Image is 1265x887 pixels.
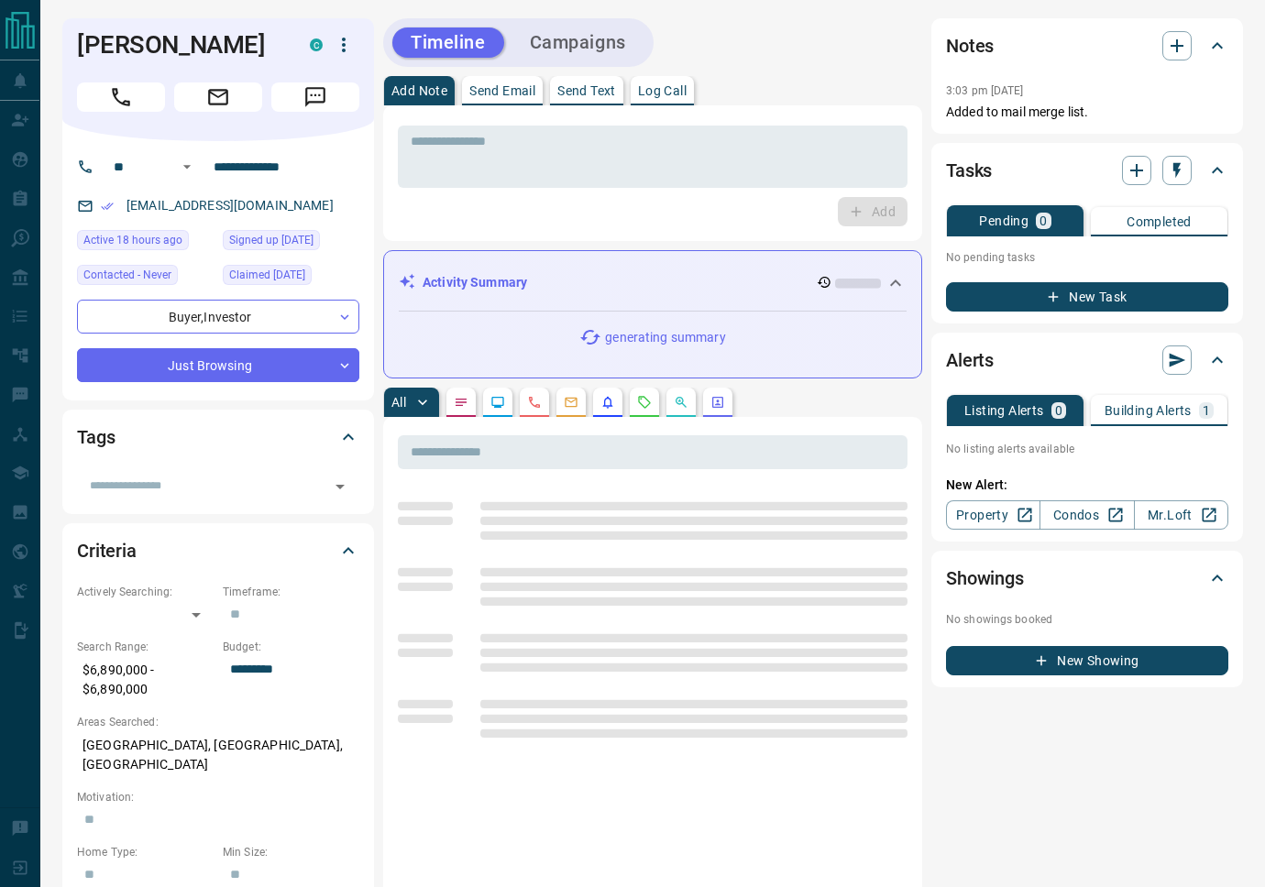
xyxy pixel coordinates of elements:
[605,328,725,347] p: generating summary
[1039,214,1047,227] p: 0
[77,415,359,459] div: Tags
[399,266,907,300] div: Activity Summary
[1039,500,1134,530] a: Condos
[946,282,1228,312] button: New Task
[946,646,1228,675] button: New Showing
[946,31,994,60] h2: Notes
[223,230,359,256] div: Wed Oct 11 2017
[229,266,305,284] span: Claimed [DATE]
[310,38,323,51] div: condos.ca
[1203,404,1210,417] p: 1
[511,27,644,58] button: Campaigns
[174,82,262,112] span: Email
[77,422,115,452] h2: Tags
[77,529,359,573] div: Criteria
[637,395,652,410] svg: Requests
[946,441,1228,457] p: No listing alerts available
[946,564,1024,593] h2: Showings
[229,231,313,249] span: Signed up [DATE]
[946,500,1040,530] a: Property
[176,156,198,178] button: Open
[964,404,1044,417] p: Listing Alerts
[946,611,1228,628] p: No showings booked
[77,348,359,382] div: Just Browsing
[946,84,1024,97] p: 3:03 pm [DATE]
[527,395,542,410] svg: Calls
[946,345,994,375] h2: Alerts
[391,84,447,97] p: Add Note
[638,84,687,97] p: Log Call
[1134,500,1228,530] a: Mr.Loft
[101,200,114,213] svg: Email Verified
[77,82,165,112] span: Call
[391,396,406,409] p: All
[946,103,1228,122] p: Added to mail merge list.
[600,395,615,410] svg: Listing Alerts
[710,395,725,410] svg: Agent Actions
[979,214,1028,227] p: Pending
[327,474,353,499] button: Open
[126,198,334,213] a: [EMAIL_ADDRESS][DOMAIN_NAME]
[946,156,992,185] h2: Tasks
[469,84,535,97] p: Send Email
[946,148,1228,192] div: Tasks
[490,395,505,410] svg: Lead Browsing Activity
[946,24,1228,68] div: Notes
[392,27,504,58] button: Timeline
[77,584,214,600] p: Actively Searching:
[946,244,1228,271] p: No pending tasks
[223,844,359,860] p: Min Size:
[946,556,1228,600] div: Showings
[77,30,282,60] h1: [PERSON_NAME]
[223,584,359,600] p: Timeframe:
[564,395,578,410] svg: Emails
[557,84,616,97] p: Send Text
[946,338,1228,382] div: Alerts
[423,273,527,292] p: Activity Summary
[77,300,359,334] div: Buyer , Investor
[946,476,1228,495] p: New Alert:
[223,265,359,290] div: Wed Feb 14 2024
[223,639,359,655] p: Budget:
[1055,404,1062,417] p: 0
[77,789,359,805] p: Motivation:
[77,730,359,780] p: [GEOGRAPHIC_DATA], [GEOGRAPHIC_DATA], [GEOGRAPHIC_DATA]
[83,266,171,284] span: Contacted - Never
[1105,404,1192,417] p: Building Alerts
[77,639,214,655] p: Search Range:
[454,395,468,410] svg: Notes
[77,230,214,256] div: Tue Aug 12 2025
[77,714,359,730] p: Areas Searched:
[77,655,214,705] p: $6,890,000 - $6,890,000
[83,231,182,249] span: Active 18 hours ago
[77,536,137,565] h2: Criteria
[1127,215,1192,228] p: Completed
[77,844,214,860] p: Home Type:
[271,82,359,112] span: Message
[674,395,688,410] svg: Opportunities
